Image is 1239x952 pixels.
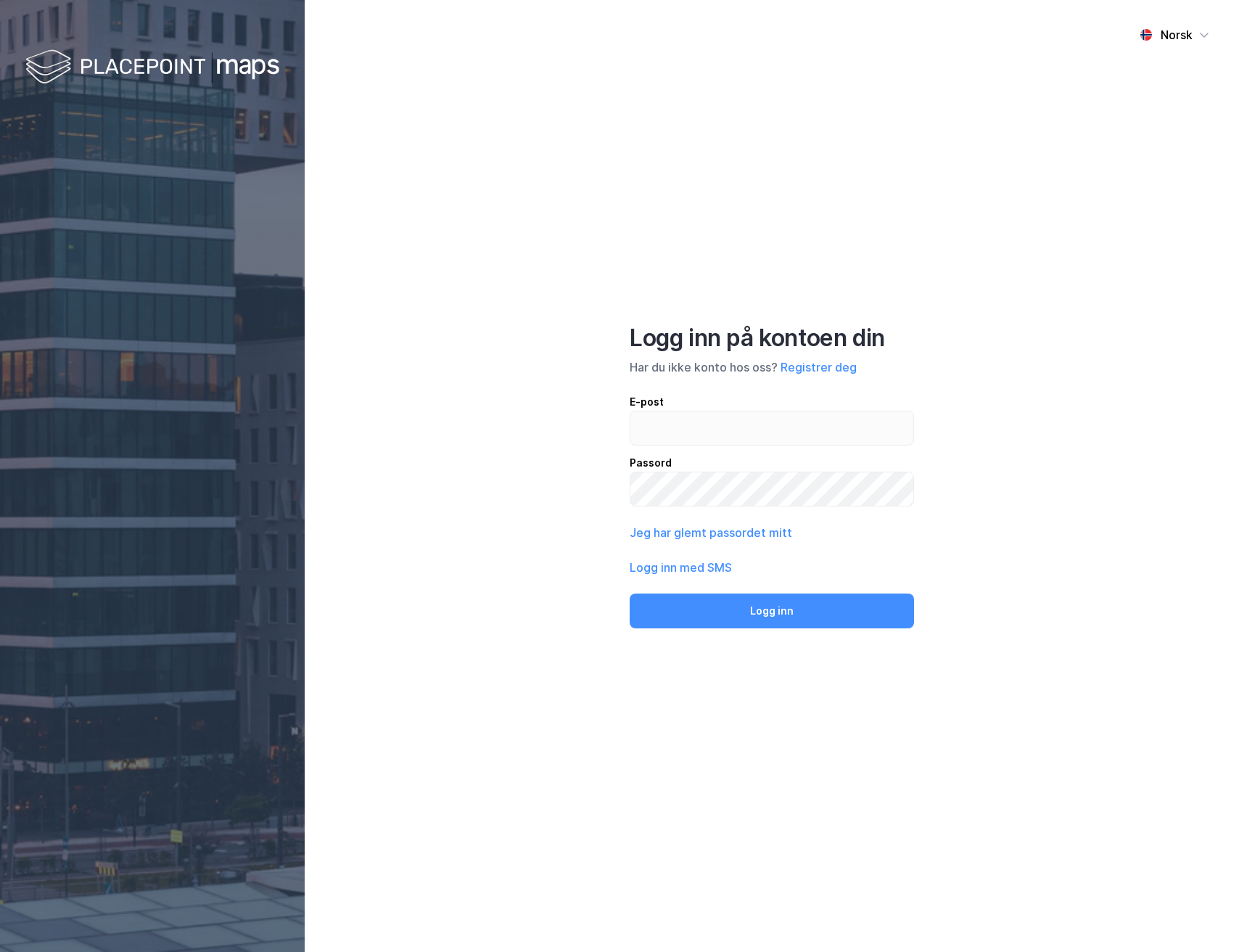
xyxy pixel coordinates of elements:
div: E-post [630,393,914,411]
button: Registrer deg [781,358,857,376]
div: Har du ikke konto hos oss? [630,358,914,376]
div: Logg inn på kontoen din [630,324,914,353]
button: Jeg har glemt passordet mitt [630,524,792,541]
button: Logg inn med SMS [630,559,732,576]
div: Passord [630,454,914,472]
img: logo-white.f07954bde2210d2a523dddb988cd2aa7.svg [25,46,279,89]
div: Norsk [1161,26,1193,44]
button: Logg inn [630,594,914,628]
